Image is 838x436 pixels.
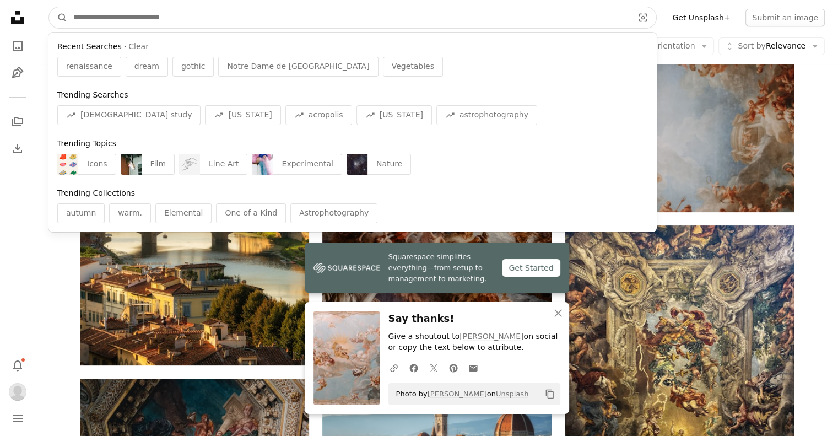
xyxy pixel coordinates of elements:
div: Nature [367,154,411,175]
span: astrophotography [459,110,528,121]
a: Collections [7,111,29,133]
a: Photos [7,35,29,57]
button: Copy to clipboard [540,385,559,403]
span: Trending Topics [57,139,116,148]
span: Trending Collections [57,189,135,197]
div: One of a Kind [216,203,286,223]
span: renaissance [66,61,112,72]
span: dream [134,61,159,72]
div: Experimental [273,154,342,175]
div: Elemental [155,203,212,223]
img: photo-1758220824544-08877c5a774b [347,154,367,175]
form: Find visuals sitewide [48,7,657,29]
div: Get Started [502,259,560,277]
span: acropolis [309,110,343,121]
a: Share on Twitter [424,357,444,379]
img: file-1747939142011-51e5cc87e3c9 [313,260,380,276]
span: gothic [181,61,205,72]
img: premium_vector-1752394679026-e67b963cbd5a [179,154,200,175]
p: Give a shoutout to on social or copy the text below to attribute. [388,331,560,353]
button: Search Unsplash [49,7,68,28]
span: Trending Searches [57,90,128,99]
a: Get Unsplash+ [666,9,737,26]
h3: Say thanks! [388,311,560,327]
button: Menu [7,407,29,429]
span: Orientation [651,41,695,50]
button: Visual search [630,7,656,28]
a: gold and blue floral wall art [565,373,794,383]
span: Vegetables [392,61,434,72]
span: Notre Dame de [GEOGRAPHIC_DATA] [227,61,369,72]
div: Line Art [200,154,247,175]
div: warm. [109,203,151,223]
img: premium_photo-1758726036920-6b93c720289d [252,154,273,175]
a: Squarespace simplifies everything—from setup to management to marketing.Get Started [305,243,569,293]
span: [US_STATE] [228,110,272,121]
a: Share over email [463,357,483,379]
img: premium_photo-1664457241825-600243040ef5 [121,154,142,175]
div: Astrophotography [290,203,377,223]
img: people in the street painting [565,60,794,212]
a: people in the street painting [565,131,794,141]
a: Share on Pinterest [444,357,463,379]
a: [PERSON_NAME] [428,390,487,398]
a: Share on Facebook [404,357,424,379]
button: Notifications [7,354,29,376]
a: Unsplash [496,390,528,398]
img: premium_vector-1753107438975-30d50abb6869 [57,154,78,175]
span: Photo by on [391,385,529,403]
button: Submit an image [745,9,825,26]
span: [DEMOGRAPHIC_DATA] study [80,110,192,121]
button: Clear [128,41,149,52]
span: Sort by [738,41,765,50]
div: autumn [57,203,105,223]
button: Orientation [632,37,714,55]
span: Squarespace simplifies everything—from setup to management to marketing. [388,251,494,284]
div: Icons [78,154,116,175]
img: Avatar of user Катя Зарапіна [9,383,26,401]
span: Relevance [738,41,805,52]
span: Recent Searches [57,41,122,52]
a: Illustrations [7,62,29,84]
div: · [57,41,648,52]
a: Download History [7,137,29,159]
a: Home — Unsplash [7,7,29,31]
button: Sort byRelevance [718,37,825,55]
span: [US_STATE] [380,110,423,121]
button: Profile [7,381,29,403]
a: [PERSON_NAME] [459,332,523,341]
div: Film [142,154,175,175]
